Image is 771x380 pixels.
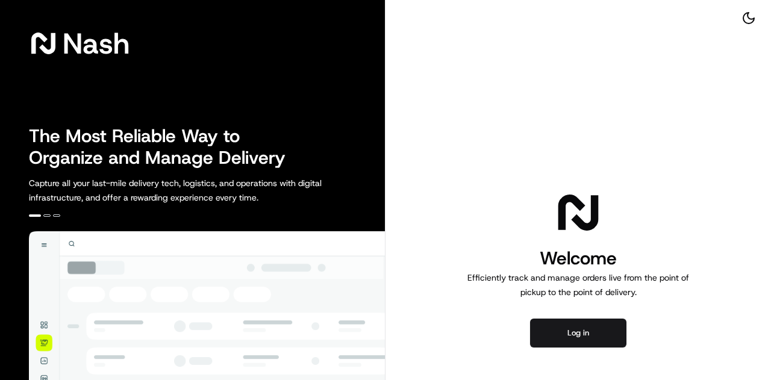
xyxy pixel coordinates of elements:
button: Log in [530,319,626,347]
h2: The Most Reliable Way to Organize and Manage Delivery [29,125,299,169]
p: Capture all your last-mile delivery tech, logistics, and operations with digital infrastructure, ... [29,176,376,205]
p: Efficiently track and manage orders live from the point of pickup to the point of delivery. [463,270,694,299]
h1: Welcome [463,246,694,270]
span: Nash [63,31,130,55]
